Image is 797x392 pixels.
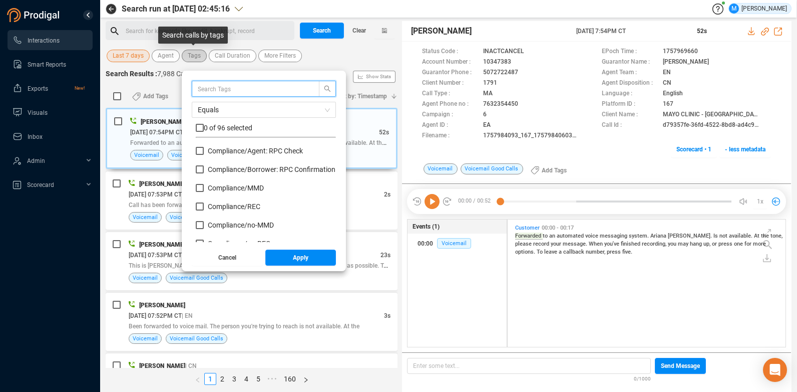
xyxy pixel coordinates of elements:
[551,241,563,247] span: your
[602,120,658,131] span: Call Id :
[483,47,524,57] span: INACTCANCEL
[133,213,158,222] span: Voicemail
[515,233,543,240] span: Forwarded
[106,171,397,230] div: [PERSON_NAME][DATE] 07:53PM CT| EN2sCall has been forwarded to voice mail.VoicemailVoicemail Good...
[264,373,280,385] span: •••
[13,78,85,98] a: ExportsNew!
[141,118,187,125] span: [PERSON_NAME]
[170,213,223,222] span: Voicemail Good Calls
[303,377,309,383] span: right
[129,261,425,269] span: This is [PERSON_NAME]. Leave me a message, and I'll get back with you as soon as possible. Talk t...
[663,89,683,99] span: English
[8,54,93,74] li: Smart Reports
[240,373,252,385] li: 4
[634,374,651,382] span: 0/1000
[563,241,589,247] span: message.
[28,109,48,116] span: Visuals
[483,89,493,99] span: MA
[418,236,433,252] div: 00:00
[461,163,523,174] span: Voicemail Good Calls
[229,373,240,384] a: 3
[589,241,604,247] span: When
[422,57,478,68] span: Account Number :
[299,373,312,385] button: right
[352,23,366,39] span: Clear
[725,141,765,157] span: - less metadata
[241,373,252,384] a: 4
[744,241,753,247] span: for
[106,232,397,290] div: [PERSON_NAME]| CN[DATE] 07:53PM CT| EN23sThis is [PERSON_NAME]. Leave me a message, and I'll get ...
[218,250,236,266] span: Cancel
[344,23,374,39] button: Clear
[424,163,458,174] span: Voicemail
[113,50,144,62] span: Last 7 days
[191,373,204,385] li: Previous Page
[139,241,185,248] span: [PERSON_NAME]
[513,222,785,346] div: grid
[208,147,303,155] span: Compliance/ Agent: RPC Check
[28,37,60,44] span: Interactions
[602,78,658,89] span: Agent Disposition :
[602,89,658,99] span: Language :
[253,373,264,384] a: 5
[208,184,264,192] span: Compliance/ MMD
[563,249,586,255] span: callback
[602,99,658,110] span: Platform ID :
[761,233,770,239] span: the
[28,85,48,92] span: Exports
[483,68,518,78] span: 5072722487
[661,358,700,374] span: Send Message
[264,373,280,385] li: Next 5 Pages
[753,194,767,209] button: 1x
[216,373,228,385] li: 2
[204,124,252,132] span: 0 of 96 selected
[208,221,274,229] span: Compliance/ no-MMD
[106,70,157,78] span: Search Results :
[543,233,549,239] span: to
[422,120,478,131] span: Agent ID :
[663,78,671,89] span: CN
[650,233,668,239] span: Ariana
[483,78,497,89] span: 1791
[182,50,207,62] button: Tags
[158,27,228,44] div: Search calls by tags
[422,89,478,99] span: Call Type :
[483,131,579,141] span: 1757984093_167_1757984060300020010.1_5072461108_[PHONE_NUMBER]_RMPROD_call.wav
[757,193,763,210] span: 1x
[559,249,563,255] span: a
[422,99,478,110] span: Agent Phone no :
[182,312,193,319] span: | EN
[353,71,395,83] button: Show Stats
[13,30,85,50] a: Interactions
[13,102,85,122] a: Visuals
[668,241,678,247] span: you
[602,68,658,78] span: Agent Team :
[483,57,511,68] span: 10347383
[411,25,472,37] span: [PERSON_NAME]
[179,88,219,104] button: Export
[607,249,622,255] span: press
[205,373,216,384] a: 1
[602,57,658,68] span: Guarantor Name :
[139,362,185,369] span: [PERSON_NAME]
[209,50,256,62] button: Call Duration
[106,108,397,169] div: [PERSON_NAME]| CN[DATE] 07:54PM CT| EN52sForwarded to an automated voice messaging system. [PERSO...
[129,312,182,319] span: [DATE] 07:52PM CT
[763,358,787,382] div: Open Intercom Messenger
[228,373,240,385] li: 3
[600,233,629,239] span: messaging
[586,249,607,255] span: number,
[129,252,182,259] span: [DATE] 07:53PM CT
[191,373,204,385] button: left
[544,249,559,255] span: leave
[196,146,336,242] div: grid
[422,78,478,89] span: Client Number :
[483,120,491,131] span: EA
[335,88,387,104] span: Sort by: Timestamp
[139,302,185,309] span: [PERSON_NAME]
[152,50,180,62] button: Agent
[252,373,264,385] li: 5
[703,241,712,247] span: up,
[158,50,174,62] span: Agent
[134,150,159,160] span: Voicemail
